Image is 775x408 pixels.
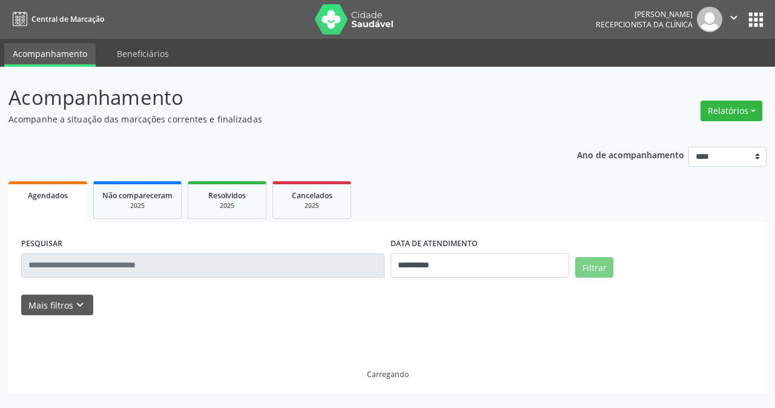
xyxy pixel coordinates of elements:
[292,190,332,201] span: Cancelados
[745,9,767,30] button: apps
[102,190,173,201] span: Não compareceram
[8,113,539,125] p: Acompanhe a situação das marcações correntes e finalizadas
[28,190,68,201] span: Agendados
[208,190,246,201] span: Resolvidos
[596,9,693,19] div: [PERSON_NAME]
[596,19,693,30] span: Recepcionista da clínica
[21,295,93,316] button: Mais filtroskeyboard_arrow_down
[722,7,745,32] button: 
[102,201,173,210] div: 2025
[73,298,87,312] i: keyboard_arrow_down
[701,101,762,121] button: Relatórios
[108,43,177,64] a: Beneficiários
[727,11,740,24] i: 
[697,7,722,32] img: img
[367,369,409,380] div: Carregando
[21,235,62,253] label: PESQUISAR
[575,257,613,278] button: Filtrar
[282,201,342,210] div: 2025
[577,147,684,162] p: Ano de acompanhamento
[4,43,96,67] a: Acompanhamento
[8,82,539,113] p: Acompanhamento
[197,201,257,210] div: 2025
[391,235,478,253] label: DATA DE ATENDIMENTO
[8,9,104,29] a: Central de Marcação
[31,14,104,24] span: Central de Marcação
